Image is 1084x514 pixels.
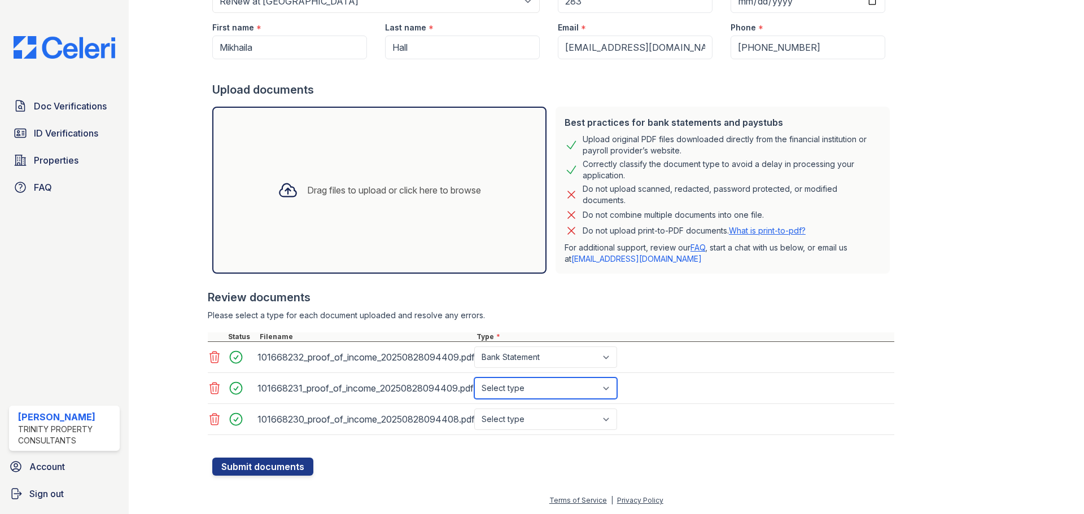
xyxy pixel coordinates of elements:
[558,22,579,33] label: Email
[385,22,426,33] label: Last name
[257,410,470,428] div: 101668230_proof_of_income_20250828094408.pdf
[571,254,702,263] a: [EMAIL_ADDRESS][DOMAIN_NAME]
[34,99,107,113] span: Doc Verifications
[208,289,894,305] div: Review documents
[5,482,124,505] a: Sign out
[611,496,613,504] div: |
[9,95,120,117] a: Doc Verifications
[583,183,881,206] div: Do not upload scanned, redacted, password protected, or modified documents.
[583,208,764,222] div: Do not combine multiple documents into one file.
[583,159,881,181] div: Correctly classify the document type to avoid a delay in processing your application.
[549,496,607,504] a: Terms of Service
[565,116,881,129] div: Best practices for bank statements and paystubs
[690,243,705,252] a: FAQ
[257,379,470,397] div: 101668231_proof_of_income_20250828094409.pdf
[212,458,313,476] button: Submit documents
[729,226,806,235] a: What is print-to-pdf?
[583,225,806,236] p: Do not upload print-to-PDF documents.
[18,410,115,424] div: [PERSON_NAME]
[565,242,881,265] p: For additional support, review our , start a chat with us below, or email us at
[212,82,894,98] div: Upload documents
[34,181,52,194] span: FAQ
[18,424,115,446] div: Trinity Property Consultants
[9,176,120,199] a: FAQ
[29,460,65,473] span: Account
[257,348,470,366] div: 101668232_proof_of_income_20250828094409.pdf
[307,183,481,197] div: Drag files to upload or click here to browse
[5,36,124,59] img: CE_Logo_Blue-a8612792a0a2168367f1c8372b55b34899dd931a85d93a1a3d3e32e68fde9ad4.png
[9,149,120,172] a: Properties
[9,122,120,144] a: ID Verifications
[226,332,257,341] div: Status
[34,126,98,140] span: ID Verifications
[617,496,663,504] a: Privacy Policy
[731,22,756,33] label: Phone
[257,332,474,341] div: Filename
[583,134,881,156] div: Upload original PDF files downloaded directly from the financial institution or payroll provider’...
[208,310,894,321] div: Please select a type for each document uploaded and resolve any errors.
[474,332,894,341] div: Type
[34,153,78,167] span: Properties
[212,22,254,33] label: First name
[29,487,64,500] span: Sign out
[5,455,124,478] a: Account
